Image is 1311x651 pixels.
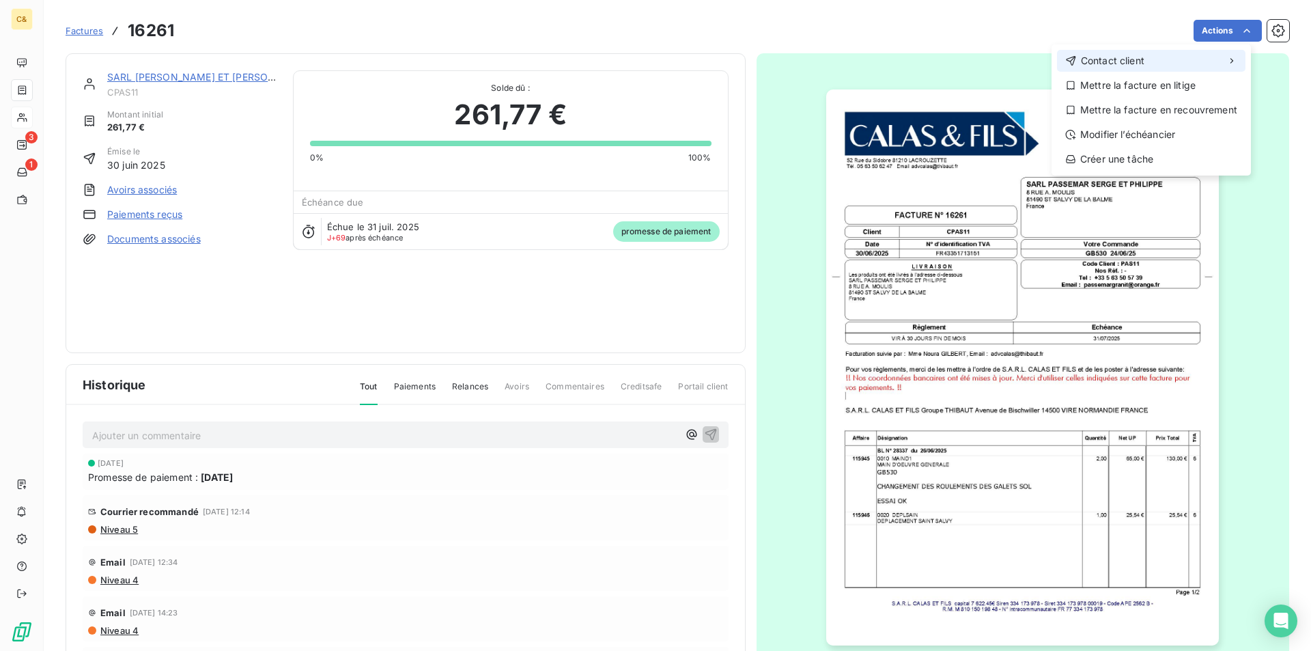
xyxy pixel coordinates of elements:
div: Mettre la facture en litige [1057,74,1245,96]
div: Mettre la facture en recouvrement [1057,99,1245,121]
span: Contact client [1081,54,1144,68]
div: Modifier l’échéancier [1057,124,1245,146]
div: Actions [1052,44,1251,176]
div: Créer une tâche [1057,148,1245,170]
